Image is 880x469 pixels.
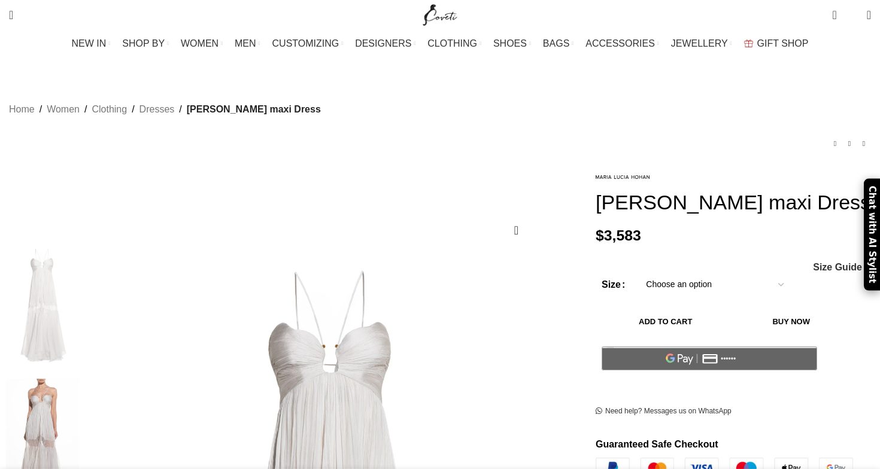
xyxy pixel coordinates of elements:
[235,38,256,49] span: MEN
[585,32,659,56] a: ACCESSORIES
[122,38,165,49] span: SHOP BY
[235,32,260,56] a: MEN
[846,3,858,27] div: My Wishlist
[6,243,79,372] img: Maria Lucia Hohan gown
[599,377,820,378] iframe: Secure payment input frame
[735,309,847,334] button: Buy now
[420,9,460,19] a: Site logo
[139,102,175,117] a: Dresses
[3,32,877,56] div: Main navigation
[744,39,753,47] img: GiftBag
[757,38,809,49] span: GIFT SHOP
[272,38,339,49] span: CUSTOMIZING
[9,102,321,117] nav: Breadcrumb
[72,32,111,56] a: NEW IN
[744,32,809,56] a: GIFT SHOP
[3,3,19,27] a: Search
[122,32,169,56] a: SHOP BY
[92,102,127,117] a: Clothing
[355,32,415,56] a: DESIGNERS
[47,102,80,117] a: Women
[596,227,604,243] span: $
[427,32,481,56] a: CLOTHING
[187,102,321,117] span: [PERSON_NAME] maxi Dress
[596,227,641,243] bdi: 3,583
[833,6,842,15] span: 0
[671,32,732,56] a: JEWELLERY
[543,38,569,49] span: BAGS
[427,38,477,49] span: CLOTHING
[602,277,625,293] label: Size
[72,38,107,49] span: NEW IN
[828,136,842,151] a: Previous product
[596,439,718,449] strong: Guaranteed Safe Checkout
[596,407,732,416] a: Need help? Messages us on WhatsApp
[596,175,650,179] img: Maria Lucia Hohan
[181,32,223,56] a: WOMEN
[493,32,531,56] a: SHOES
[596,190,871,215] h1: [PERSON_NAME] maxi Dress
[272,32,344,56] a: CUSTOMIZING
[721,355,737,363] text: ••••••
[813,263,862,272] span: Size Guide
[181,38,219,49] span: WOMEN
[585,38,655,49] span: ACCESSORIES
[602,346,817,370] button: Pay with GPay
[826,3,842,27] a: 0
[543,32,573,56] a: BAGS
[493,38,527,49] span: SHOES
[857,136,871,151] a: Next product
[355,38,411,49] span: DESIGNERS
[848,12,857,21] span: 0
[602,309,729,334] button: Add to cart
[812,263,862,272] a: Size Guide
[9,102,35,117] a: Home
[671,38,728,49] span: JEWELLERY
